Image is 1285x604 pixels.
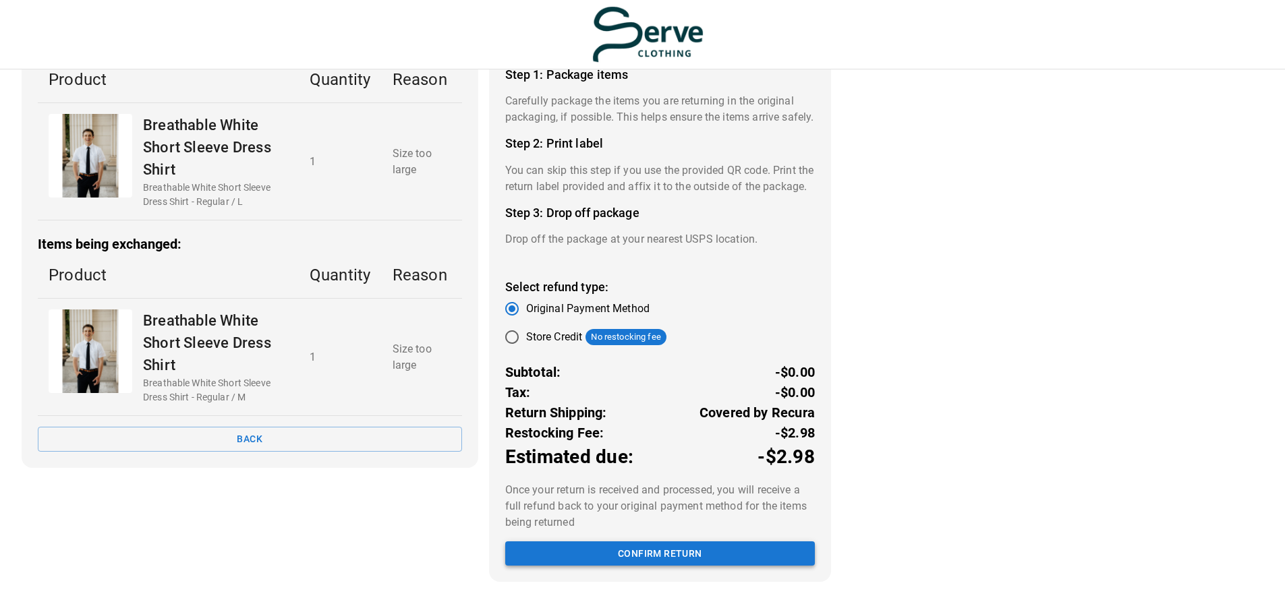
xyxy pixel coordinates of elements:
[526,329,666,345] div: Store Credit
[49,309,132,393] div: Breathable White Short Sleeve Dress Shirt - Serve Clothing
[310,349,371,365] p: 1
[143,376,288,404] p: Breathable White Short Sleeve Dress Shirt - Regular / M
[505,206,815,220] h4: Step 3: Drop off package
[505,136,815,151] h4: Step 2: Print label
[775,382,815,402] p: -$0.00
[505,423,604,443] p: Restocking Fee:
[38,427,462,452] button: Back
[592,5,704,63] img: serve-clothing.myshopify.com-3331c13f-55ad-48ba-bef5-e23db2fa8125
[586,330,666,344] span: No restocking fee
[393,341,451,373] p: Size too large
[505,541,815,566] button: Confirm return
[505,231,815,247] p: Drop off the package at your nearest USPS location.
[49,114,132,198] div: Breathable White Short Sleeve Dress Shirt - Serve Clothing
[310,67,371,92] p: Quantity
[775,423,815,443] p: -$2.98
[143,309,288,376] p: Breathable White Short Sleeve Dress Shirt
[505,402,607,423] p: Return Shipping:
[393,146,451,178] p: Size too large
[143,181,288,209] p: Breathable White Short Sleeve Dress Shirt - Regular / L
[49,67,288,92] p: Product
[526,301,650,317] span: Original Payment Method
[310,154,371,170] p: 1
[505,93,815,125] p: Carefully package the items you are returning in the original packaging, if possible. This helps ...
[505,280,815,295] h4: Select refund type:
[393,263,451,287] p: Reason
[310,263,371,287] p: Quantity
[758,443,815,471] p: -$2.98
[505,362,561,382] p: Subtotal:
[699,402,815,423] p: Covered by Recura
[505,443,634,471] p: Estimated due:
[505,162,815,195] p: You can skip this step if you use the provided QR code. Print the return label provided and affix...
[505,482,815,531] p: Once your return is received and processed, you will receive a full refund back to your original ...
[775,362,815,382] p: -$0.00
[49,263,288,287] p: Product
[393,67,451,92] p: Reason
[143,114,288,181] p: Breathable White Short Sleeve Dress Shirt
[38,237,462,252] h3: Items being exchanged:
[505,67,815,82] h4: Step 1: Package items
[505,382,531,402] p: Tax:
